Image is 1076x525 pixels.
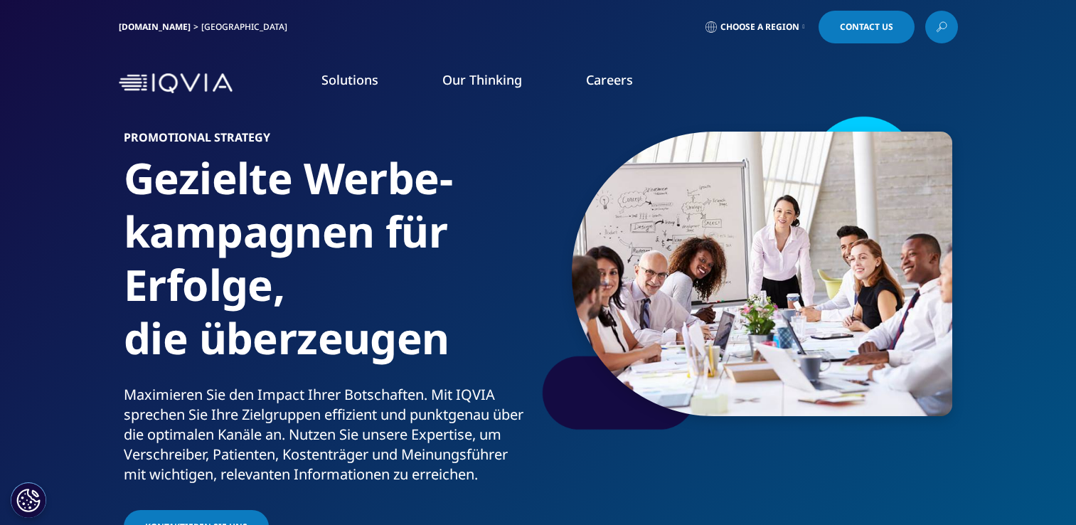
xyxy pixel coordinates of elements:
[321,71,378,88] a: Solutions
[840,23,893,31] span: Contact Us
[119,21,191,33] a: [DOMAIN_NAME]
[124,385,533,484] div: Maximieren Sie den Impact Ihrer Botschaften. Mit IQVIA sprechen Sie Ihre Zielgruppen effizient un...
[586,71,633,88] a: Careers
[572,132,952,416] img: 877_businesswoman-leading-meeting.jpg
[238,50,958,117] nav: Primary
[11,482,46,518] button: Cookie-Einstellungen
[819,11,915,43] a: Contact Us
[442,71,522,88] a: Our Thinking
[124,132,533,152] h6: PROMOTIONAL STRATEGY
[720,21,799,33] span: Choose a Region
[201,21,293,33] div: [GEOGRAPHIC_DATA]
[124,152,533,385] h1: Gezielte Werbe-kampagnen für Erfolge, die überzeugen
